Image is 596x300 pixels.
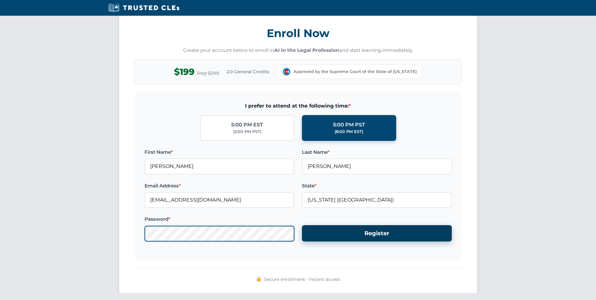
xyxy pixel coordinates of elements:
[145,215,294,223] label: Password
[174,65,194,79] span: $199
[231,121,263,129] div: 5:00 PM EST
[335,129,363,135] div: (8:00 PM EST)
[302,182,452,190] label: State
[302,225,452,242] button: Register
[145,192,294,208] input: Enter your email
[145,102,452,110] span: I prefer to attend at the following time:
[274,47,339,53] strong: AI in the Legal Profession
[264,276,340,283] span: Secure enrollment • Instant access
[145,148,294,156] label: First Name
[302,192,452,208] input: Colorado (CO)
[197,69,219,77] span: Reg $299
[256,276,261,281] img: 🔒
[145,182,294,190] label: Email Address
[333,121,365,129] div: 5:00 PM PST
[233,129,261,135] div: (2:00 PM PST)
[134,47,462,54] p: Create your account below to enroll in and start learning immediately.
[302,148,452,156] label: Last Name
[293,69,417,75] span: Approved by the Supreme Court of the State of [US_STATE]
[134,23,462,43] h3: Enroll Now
[107,3,182,13] img: Trusted CLEs
[302,158,452,174] input: Enter your last name
[145,158,294,174] input: Enter your first name
[282,67,291,76] img: Colorado Supreme Court
[227,68,269,75] span: 2.0 General Credits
